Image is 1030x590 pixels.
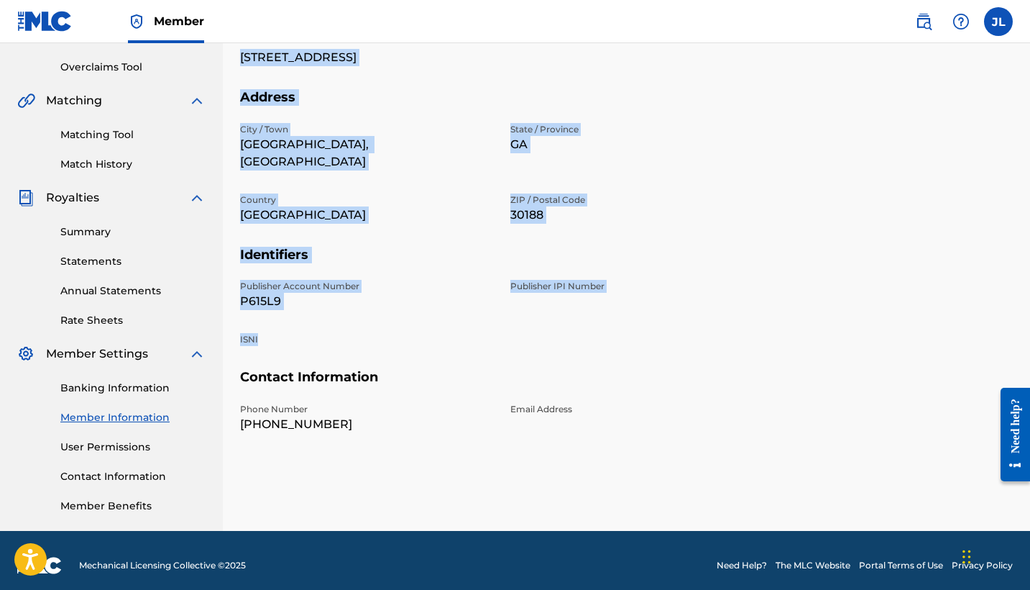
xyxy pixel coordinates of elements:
[859,559,943,572] a: Portal Terms of Use
[240,293,493,310] p: P615L9
[952,559,1013,572] a: Privacy Policy
[188,189,206,206] img: expand
[60,440,206,455] a: User Permissions
[958,521,1030,590] iframe: Chat Widget
[510,403,763,416] p: Email Address
[46,345,148,363] span: Member Settings
[188,345,206,363] img: expand
[46,92,102,109] span: Matching
[240,136,493,171] p: [GEOGRAPHIC_DATA], [GEOGRAPHIC_DATA]
[60,254,206,269] a: Statements
[60,224,206,240] a: Summary
[240,247,1013,281] h5: Identifiers
[947,7,975,36] div: Help
[240,206,493,224] p: [GEOGRAPHIC_DATA]
[990,373,1030,496] iframe: Resource Center
[79,559,246,572] span: Mechanical Licensing Collective © 2025
[240,280,493,293] p: Publisher Account Number
[510,194,763,206] p: ZIP / Postal Code
[240,369,1013,403] h5: Contact Information
[60,469,206,484] a: Contact Information
[915,13,932,30] img: search
[240,403,493,416] p: Phone Number
[776,559,850,572] a: The MLC Website
[240,123,493,136] p: City / Town
[60,499,206,514] a: Member Benefits
[909,7,938,36] a: Public Search
[60,410,206,425] a: Member Information
[128,13,145,30] img: Top Rightsholder
[717,559,767,572] a: Need Help?
[154,13,204,29] span: Member
[984,7,1013,36] div: User Menu
[510,123,763,136] p: State / Province
[17,92,35,109] img: Matching
[240,416,493,433] p: [PHONE_NUMBER]
[510,206,763,224] p: 30188
[60,157,206,172] a: Match History
[240,333,493,346] p: ISNI
[17,11,73,32] img: MLC Logo
[46,189,99,206] span: Royalties
[60,127,206,142] a: Matching Tool
[240,49,493,66] p: [STREET_ADDRESS]
[510,280,763,293] p: Publisher IPI Number
[60,283,206,299] a: Annual Statements
[188,92,206,109] img: expand
[60,381,206,396] a: Banking Information
[60,60,206,75] a: Overclaims Tool
[240,194,493,206] p: Country
[60,313,206,328] a: Rate Sheets
[952,13,970,30] img: help
[962,535,971,578] div: Drag
[240,89,1013,123] h5: Address
[17,189,35,206] img: Royalties
[17,345,35,363] img: Member Settings
[510,136,763,153] p: GA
